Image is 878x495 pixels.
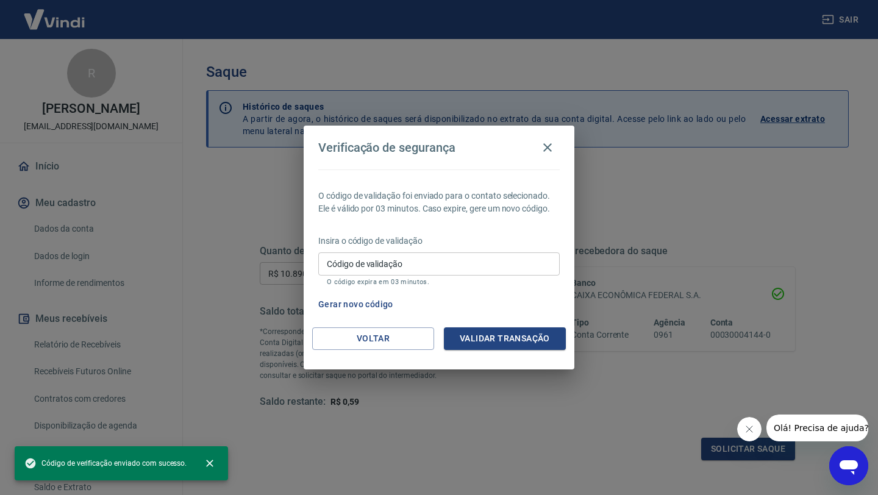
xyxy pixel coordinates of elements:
span: Código de verificação enviado com sucesso. [24,457,187,469]
h4: Verificação de segurança [318,140,455,155]
iframe: Mensagem da empresa [766,415,868,441]
span: Olá! Precisa de ajuda? [7,9,102,18]
button: Voltar [312,327,434,350]
iframe: Fechar mensagem [737,417,762,441]
button: Validar transação [444,327,566,350]
p: Insira o código de validação [318,235,560,247]
p: O código expira em 03 minutos. [327,278,551,286]
p: O código de validação foi enviado para o contato selecionado. Ele é válido por 03 minutos. Caso e... [318,190,560,215]
button: Gerar novo código [313,293,398,316]
button: close [196,450,223,477]
iframe: Botão para abrir a janela de mensagens [829,446,868,485]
